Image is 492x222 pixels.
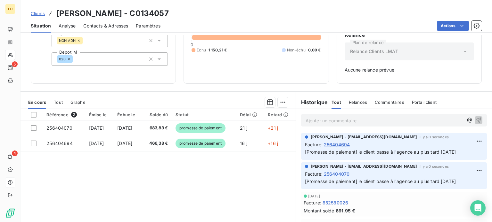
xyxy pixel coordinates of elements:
[287,47,306,53] span: Non-échu
[31,11,45,16] span: Clients
[70,100,86,105] span: Graphe
[268,125,278,131] span: +21 j
[336,207,355,214] span: 691,95 €
[304,199,321,206] span: Facture :
[412,100,437,105] span: Portail client
[31,10,45,17] a: Clients
[311,134,417,140] span: [PERSON_NAME] - [EMAIL_ADDRESS][DOMAIN_NAME]
[5,208,15,218] img: Logo LeanPay
[197,47,206,53] span: Échu
[304,207,334,214] span: Montant soldé
[308,47,321,53] span: 0,00 €
[73,56,78,62] input: Ajouter une valeur
[59,39,76,42] span: NON ADH
[332,100,341,105] span: Tout
[176,112,232,117] div: Statut
[83,38,88,43] input: Ajouter une valeur
[296,98,328,106] h6: Historique
[305,171,323,177] span: Facture :
[420,135,449,139] span: il y a 0 secondes
[305,141,323,148] span: Facture :
[470,200,486,216] div: Open Intercom Messenger
[345,67,474,73] span: Aucune relance prévue
[46,141,72,146] span: 256404694
[28,100,46,105] span: En cours
[349,100,367,105] span: Relances
[209,47,227,53] span: 1 150,21 €
[117,141,132,146] span: [DATE]
[176,123,225,133] span: promesse de paiement
[59,23,76,29] span: Analyse
[83,23,128,29] span: Contacts & Adresses
[56,8,169,19] h3: [PERSON_NAME] - C0134057
[59,57,66,61] span: 020
[420,165,449,168] span: il y a 0 secondes
[89,112,110,117] div: Émise le
[240,125,247,131] span: 21 j
[240,141,247,146] span: 16 j
[268,112,291,117] div: Retard
[89,141,104,146] span: [DATE]
[324,171,349,177] span: 256404070
[176,139,225,148] span: promesse de paiement
[89,125,104,131] span: [DATE]
[437,21,469,31] button: Actions
[12,150,18,156] span: 4
[305,179,456,184] span: [Promesse de paiement] le client passe à l'agence au plus tard [DATE]
[146,112,168,117] div: Solde dû
[308,194,320,198] span: [DATE]
[117,112,138,117] div: Échue le
[146,125,168,131] span: 683,83 €
[311,164,417,169] span: [PERSON_NAME] - [EMAIL_ADDRESS][DOMAIN_NAME]
[46,112,81,118] div: Référence
[71,112,77,118] span: 2
[12,61,18,67] span: 5
[5,4,15,14] div: LO
[305,149,456,155] span: [Promesse de paiement] le client passe à l'agence au plus tard [DATE]
[324,141,350,148] span: 256404694
[46,125,72,131] span: 256404070
[31,23,51,29] span: Situation
[323,199,348,206] span: 852580026
[268,141,278,146] span: +16 j
[240,112,260,117] div: Délai
[191,42,193,47] span: 0
[54,100,63,105] span: Tout
[146,140,168,147] span: 466,38 €
[375,100,404,105] span: Commentaires
[117,125,132,131] span: [DATE]
[350,48,398,55] span: Relance Clients LMAT
[136,23,160,29] span: Paramètres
